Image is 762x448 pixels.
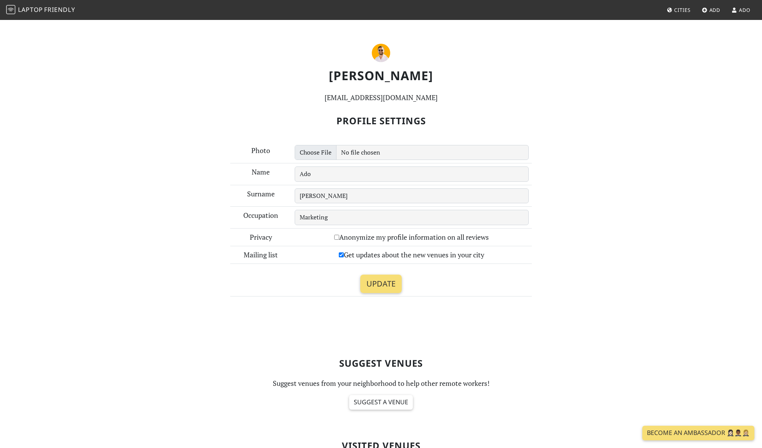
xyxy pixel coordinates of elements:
[6,3,75,17] a: LaptopFriendly LaptopFriendly
[339,249,484,260] label: Get updates about the new venues in your city
[674,7,690,13] span: Cities
[230,207,292,229] td: Occupation
[372,44,390,62] img: 6837-ado.jpg
[349,395,413,410] a: Suggest a venue
[334,235,339,240] input: Anonymize my profile information on all reviews
[664,3,694,17] a: Cities
[217,378,545,389] p: Suggest venues from your neighborhood to help other remote workers!
[6,5,15,14] img: LaptopFriendly
[230,246,292,264] td: Mailing list
[148,109,614,133] h2: Profile Settings
[250,232,272,242] span: translation missing: en.user.settings.privacy
[18,5,43,14] span: Laptop
[728,3,754,17] a: Ado
[699,3,724,17] a: Add
[709,7,721,13] span: Add
[334,232,489,243] label: Anonymize my profile information on all reviews
[230,163,292,185] td: Name
[217,358,545,369] h2: Suggest Venues
[739,7,750,13] span: Ado
[339,252,344,257] input: Get updates about the new venues in your city
[128,19,634,327] header: [EMAIL_ADDRESS][DOMAIN_NAME]
[642,426,754,440] a: Become an Ambassador 🤵🏻‍♀️🤵🏾‍♂️🤵🏼‍♀️
[44,5,75,14] span: Friendly
[360,275,402,293] input: Update
[152,68,610,83] h1: [PERSON_NAME]
[230,185,292,207] td: Surname
[230,142,292,163] td: Photo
